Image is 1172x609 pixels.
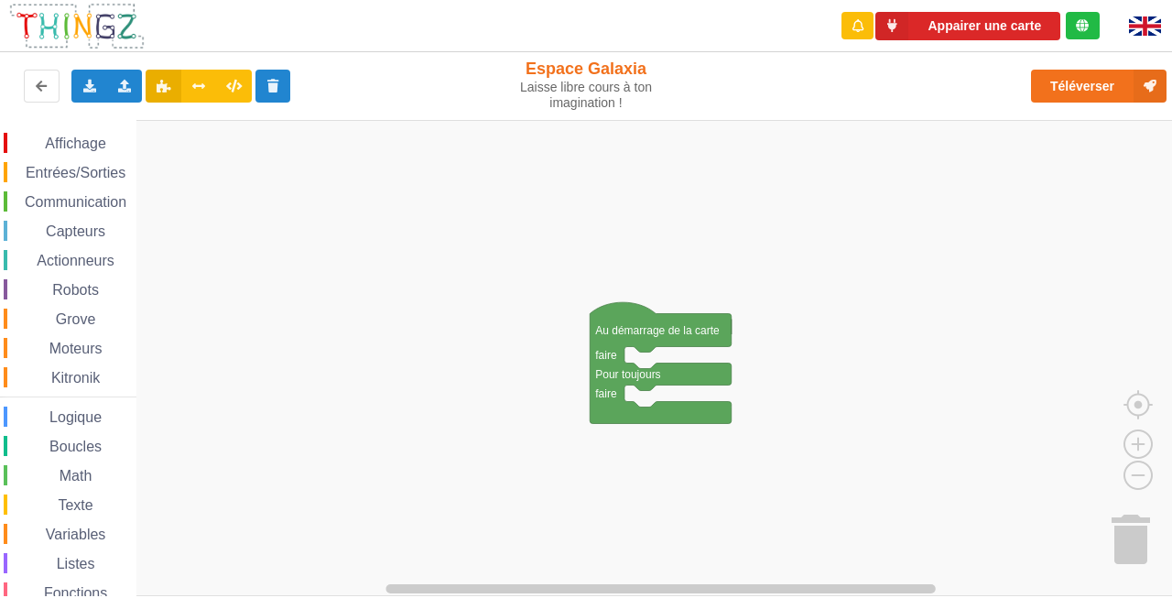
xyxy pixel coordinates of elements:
[47,409,104,425] span: Logique
[595,386,617,399] text: faire
[54,556,98,571] span: Listes
[595,367,660,380] text: Pour toujours
[22,194,129,210] span: Communication
[43,527,109,542] span: Variables
[1066,12,1100,39] div: Tu es connecté au serveur de création de Thingz
[53,311,99,327] span: Grove
[488,80,685,111] div: Laisse libre cours à ton imagination !
[1129,16,1161,36] img: gb.png
[42,136,108,151] span: Affichage
[488,59,685,111] div: Espace Galaxia
[57,468,95,484] span: Math
[55,497,95,513] span: Texte
[43,223,108,239] span: Capteurs
[41,585,110,601] span: Fonctions
[595,348,617,361] text: faire
[23,165,128,180] span: Entrées/Sorties
[49,370,103,386] span: Kitronik
[34,253,117,268] span: Actionneurs
[47,341,105,356] span: Moteurs
[8,2,146,50] img: thingz_logo.png
[875,12,1060,40] button: Appairer une carte
[1031,70,1167,103] button: Téléverser
[49,282,102,298] span: Robots
[47,439,104,454] span: Boucles
[595,323,720,336] text: Au démarrage de la carte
